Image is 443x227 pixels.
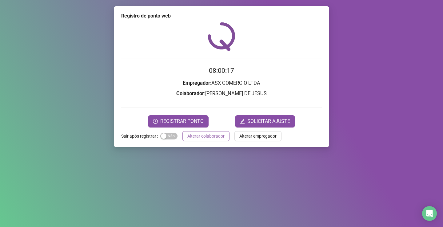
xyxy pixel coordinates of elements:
button: Alterar colaborador [182,131,229,141]
div: Open Intercom Messenger [422,206,437,221]
strong: Empregador [183,80,210,86]
span: clock-circle [153,119,158,124]
button: Alterar empregador [234,131,281,141]
button: editSOLICITAR AJUSTE [235,115,295,127]
span: Alterar colaborador [187,133,225,139]
h3: : [PERSON_NAME] DE JESUS [121,90,322,98]
strong: Colaborador [176,91,204,96]
button: REGISTRAR PONTO [148,115,209,127]
label: Sair após registrar [121,131,160,141]
img: QRPoint [208,22,235,51]
time: 08:00:17 [209,67,234,74]
span: SOLICITAR AJUSTE [247,118,290,125]
h3: : ASX COMERCIO LTDA [121,79,322,87]
span: REGISTRAR PONTO [160,118,204,125]
span: edit [240,119,245,124]
div: Registro de ponto web [121,12,322,20]
span: Alterar empregador [239,133,277,139]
